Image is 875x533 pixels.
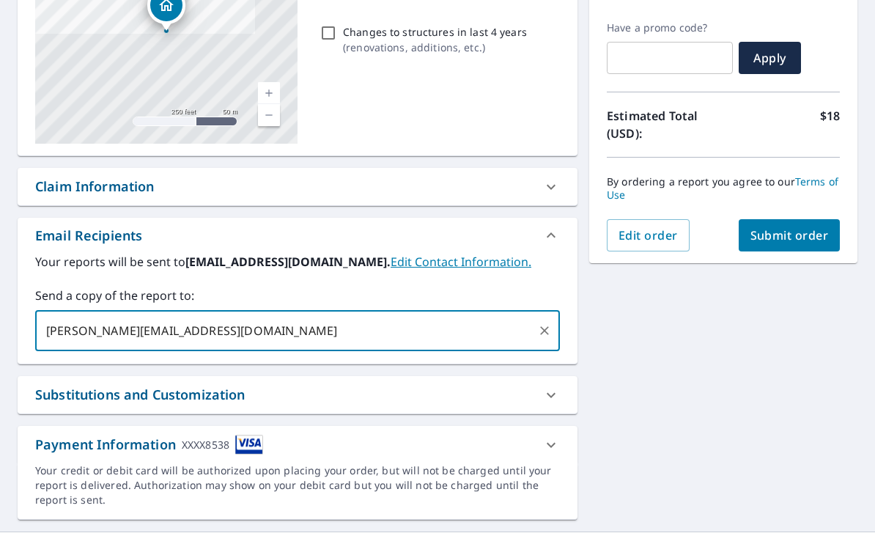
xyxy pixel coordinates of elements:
[343,40,527,55] p: ( renovations, additions, etc. )
[607,107,723,142] p: Estimated Total (USD):
[750,50,789,66] span: Apply
[607,174,838,202] a: Terms of Use
[820,107,840,142] p: $18
[35,226,142,246] div: Email Recipients
[750,227,829,243] span: Submit order
[607,21,733,34] label: Have a promo code?
[18,426,577,463] div: Payment InformationXXXX8538cardImage
[35,385,245,405] div: Substitutions and Customization
[185,254,391,270] b: [EMAIL_ADDRESS][DOMAIN_NAME].
[182,435,229,455] div: XXXX8538
[35,177,155,196] div: Claim Information
[258,82,280,104] a: Current Level 17, Zoom In
[619,227,678,243] span: Edit order
[35,253,560,271] label: Your reports will be sent to
[739,219,841,251] button: Submit order
[607,219,690,251] button: Edit order
[739,42,801,74] button: Apply
[343,24,527,40] p: Changes to structures in last 4 years
[258,104,280,126] a: Current Level 17, Zoom Out
[35,463,560,507] div: Your credit or debit card will be authorized upon placing your order, but will not be charged unt...
[607,175,840,202] p: By ordering a report you agree to our
[18,376,577,413] div: Substitutions and Customization
[235,435,263,455] img: cardImage
[35,435,263,455] div: Payment Information
[391,254,531,270] a: EditContactInfo
[18,218,577,253] div: Email Recipients
[18,168,577,205] div: Claim Information
[35,287,560,304] label: Send a copy of the report to:
[534,320,555,341] button: Clear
